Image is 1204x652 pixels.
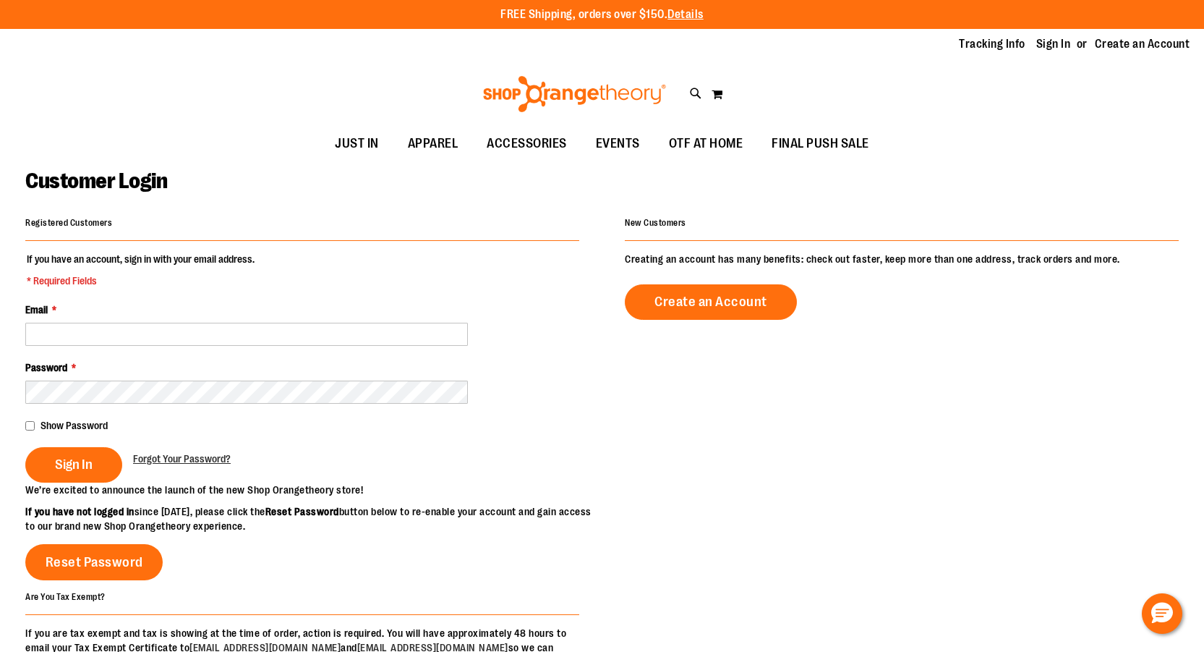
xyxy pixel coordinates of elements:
strong: Reset Password [265,506,339,517]
p: Creating an account has many benefits: check out faster, keep more than one address, track orders... [625,252,1179,266]
a: Forgot Your Password? [133,452,231,466]
span: Sign In [55,457,93,473]
span: OTF AT HOME [669,127,743,160]
span: Show Password [40,420,108,431]
strong: New Customers [625,218,686,228]
span: Password [25,362,67,373]
span: ACCESSORIES [487,127,567,160]
img: Shop Orangetheory [481,76,668,112]
span: Customer Login [25,169,167,193]
a: Reset Password [25,544,163,580]
legend: If you have an account, sign in with your email address. [25,252,256,288]
strong: Registered Customers [25,218,112,228]
a: Sign In [1036,36,1071,52]
a: Details [667,8,704,21]
span: APPAREL [408,127,458,160]
a: EVENTS [581,127,654,161]
a: OTF AT HOME [654,127,758,161]
p: since [DATE], please click the button below to re-enable your account and gain access to our bran... [25,504,602,533]
button: Sign In [25,447,122,483]
span: Reset Password [46,554,143,570]
span: FINAL PUSH SALE [772,127,869,160]
a: FINAL PUSH SALE [757,127,884,161]
span: Email [25,304,48,316]
p: We’re excited to announce the launch of the new Shop Orangetheory store! [25,483,602,497]
a: Create an Account [1095,36,1190,52]
span: * Required Fields [27,274,255,288]
a: APPAREL [393,127,473,161]
strong: If you have not logged in [25,506,135,517]
strong: Are You Tax Exempt? [25,591,106,601]
a: ACCESSORIES [472,127,581,161]
span: EVENTS [596,127,640,160]
button: Hello, have a question? Let’s chat. [1142,593,1182,634]
a: Create an Account [625,284,797,320]
a: Tracking Info [959,36,1025,52]
span: JUST IN [335,127,379,160]
p: FREE Shipping, orders over $150. [500,7,704,23]
span: Create an Account [654,294,767,310]
a: JUST IN [320,127,393,161]
span: Forgot Your Password? [133,453,231,465]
